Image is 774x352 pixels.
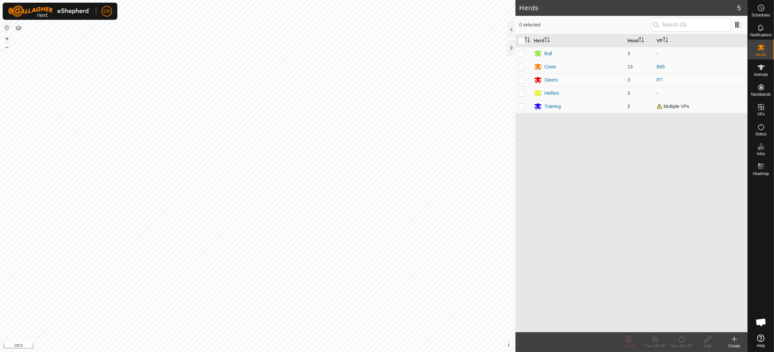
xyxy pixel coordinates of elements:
[753,172,769,176] span: Heatmap
[757,112,764,116] span: VPs
[3,24,11,32] button: Reset Map
[752,13,770,17] span: Schedules
[231,343,256,349] a: Privacy Policy
[695,343,721,349] div: Edit
[545,90,559,97] div: Heifers
[755,132,766,136] span: Status
[545,50,552,57] div: Bull
[519,4,737,12] h2: Herds
[750,33,772,37] span: Notifications
[628,51,630,56] span: 3
[508,342,509,348] span: i
[751,92,771,96] span: Neckbands
[751,312,771,332] div: Open chat
[628,90,630,96] span: 3
[657,77,662,83] a: P7
[628,104,630,109] span: 2
[737,3,741,13] span: 5
[531,34,625,47] th: Herd
[519,21,651,28] span: 0 selected
[757,152,765,156] span: Infra
[654,47,748,60] td: -
[654,87,748,100] td: -
[525,38,530,43] p-sorticon: Activate to sort
[663,38,668,43] p-sorticon: Activate to sort
[642,343,668,349] div: Turn Off VP
[3,43,11,51] button: –
[8,5,91,17] img: Gallagher Logo
[545,77,558,84] div: Steers
[505,342,512,349] button: i
[625,34,654,47] th: Head
[748,332,774,350] a: Help
[755,53,766,57] span: Herds
[545,63,556,70] div: Cows
[651,18,731,32] input: Search (S)
[754,73,768,77] span: Animals
[623,344,634,348] span: Delete
[639,38,644,43] p-sorticon: Activate to sort
[545,38,550,43] p-sorticon: Activate to sort
[721,343,748,349] div: Create
[668,343,695,349] div: Turn On VP
[15,24,22,32] button: Map Layers
[657,64,665,69] a: B65
[654,34,748,47] th: VP
[264,343,284,349] a: Contact Us
[657,104,689,109] span: Multiple VPs
[545,103,561,110] div: Training
[757,344,765,348] span: Help
[103,8,110,15] span: DR
[628,77,630,83] span: 3
[628,64,633,69] span: 13
[3,35,11,43] button: +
